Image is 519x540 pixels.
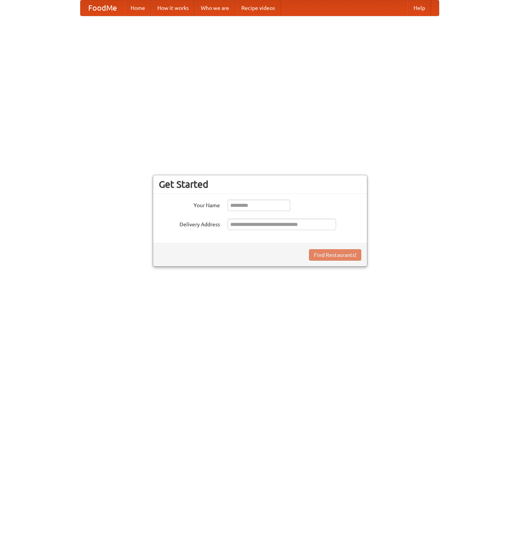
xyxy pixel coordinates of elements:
a: Recipe videos [235,0,281,16]
a: FoodMe [81,0,124,16]
a: Home [124,0,151,16]
a: Help [407,0,431,16]
a: How it works [151,0,195,16]
label: Delivery Address [159,219,220,228]
label: Your Name [159,200,220,209]
button: Find Restaurants! [309,249,361,261]
a: Who we are [195,0,235,16]
h3: Get Started [159,179,361,190]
